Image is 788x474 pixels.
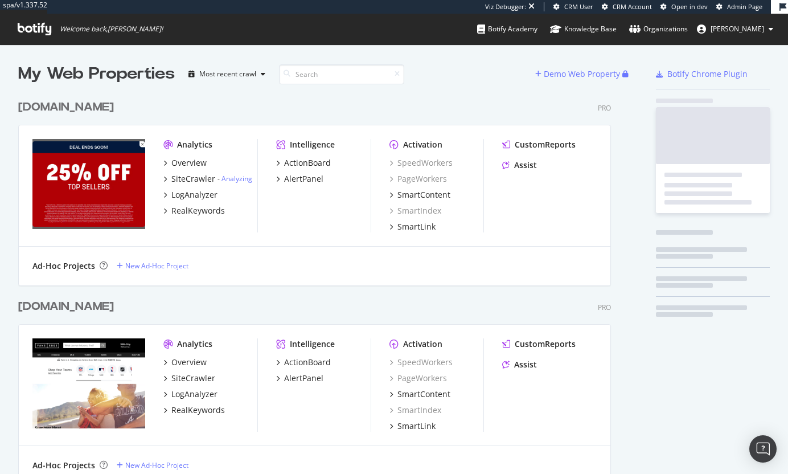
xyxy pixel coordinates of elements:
div: ActionBoard [284,357,331,368]
div: Activation [403,139,442,150]
div: Ad-Hoc Projects [32,260,95,272]
a: CustomReports [502,139,576,150]
a: SpeedWorkers [389,357,453,368]
div: [DOMAIN_NAME] [18,299,114,315]
img: www.sportsmemorabilia.com [32,139,145,230]
span: Admin Page [727,2,762,11]
div: Demo Web Property [544,68,620,80]
span: CRM User [564,2,593,11]
div: SiteCrawler [171,173,215,185]
button: Most recent crawl [184,65,270,83]
div: Analytics [177,139,212,150]
a: Overview [163,357,207,368]
a: Overview [163,157,207,169]
a: ActionBoard [276,357,331,368]
div: CustomReports [515,338,576,350]
a: SmartIndex [389,404,441,416]
div: Most recent crawl [199,71,256,77]
button: Demo Web Property [535,65,622,83]
a: AlertPanel [276,373,323,384]
a: Admin Page [716,2,762,11]
a: LogAnalyzer [163,389,217,400]
div: Organizations [629,23,688,35]
div: Knowledge Base [550,23,617,35]
div: Intelligence [290,139,335,150]
a: [DOMAIN_NAME] [18,299,118,315]
div: New Ad-Hoc Project [125,261,188,271]
div: Botify Chrome Plugin [667,68,748,80]
a: SmartContent [389,389,450,400]
a: Analyzing [221,174,252,183]
img: www.fansedge.com [32,338,145,429]
a: SmartLink [389,420,436,432]
a: SmartIndex [389,205,441,216]
div: Pro [598,103,611,113]
a: CRM User [553,2,593,11]
span: Open in dev [671,2,708,11]
a: SmartContent [389,189,450,201]
div: [DOMAIN_NAME] [18,99,114,116]
span: CRM Account [613,2,652,11]
a: SiteCrawler- Analyzing [163,173,252,185]
a: CRM Account [602,2,652,11]
input: Search [279,64,404,84]
a: PageWorkers [389,373,447,384]
a: New Ad-Hoc Project [117,460,188,470]
a: PageWorkers [389,173,447,185]
div: RealKeywords [171,205,225,216]
div: AlertPanel [284,373,323,384]
div: Viz Debugger: [485,2,526,11]
div: Overview [171,157,207,169]
a: CustomReports [502,338,576,350]
a: LogAnalyzer [163,189,217,201]
div: Open Intercom Messenger [749,435,777,463]
div: Analytics [177,338,212,350]
button: [PERSON_NAME] [688,20,782,38]
span: Welcome back, [PERSON_NAME] ! [60,24,163,34]
div: - [217,174,252,183]
a: RealKeywords [163,404,225,416]
div: RealKeywords [171,404,225,416]
a: [DOMAIN_NAME] [18,99,118,116]
div: LogAnalyzer [171,389,217,400]
a: RealKeywords [163,205,225,216]
div: My Web Properties [18,63,175,85]
a: Demo Web Property [535,69,622,79]
a: New Ad-Hoc Project [117,261,188,271]
div: Pro [598,303,611,312]
a: SiteCrawler [163,373,215,384]
div: Botify Academy [477,23,537,35]
a: SmartLink [389,221,436,232]
a: Assist [502,160,537,171]
a: Botify Academy [477,14,537,44]
a: AlertPanel [276,173,323,185]
div: Overview [171,357,207,368]
div: SmartContent [397,189,450,201]
a: ActionBoard [276,157,331,169]
div: Activation [403,338,442,350]
div: Assist [514,160,537,171]
a: Open in dev [660,2,708,11]
div: Ad-Hoc Projects [32,460,95,471]
div: SmartLink [397,420,436,432]
div: New Ad-Hoc Project [125,460,188,470]
div: SmartContent [397,389,450,400]
div: ActionBoard [284,157,331,169]
div: SiteCrawler [171,373,215,384]
div: CustomReports [515,139,576,150]
div: AlertPanel [284,173,323,185]
span: Lilian Sparer [711,24,764,34]
div: Intelligence [290,338,335,350]
div: Assist [514,359,537,370]
a: Assist [502,359,537,370]
div: SmartLink [397,221,436,232]
a: Knowledge Base [550,14,617,44]
a: Botify Chrome Plugin [656,68,748,80]
a: SpeedWorkers [389,157,453,169]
